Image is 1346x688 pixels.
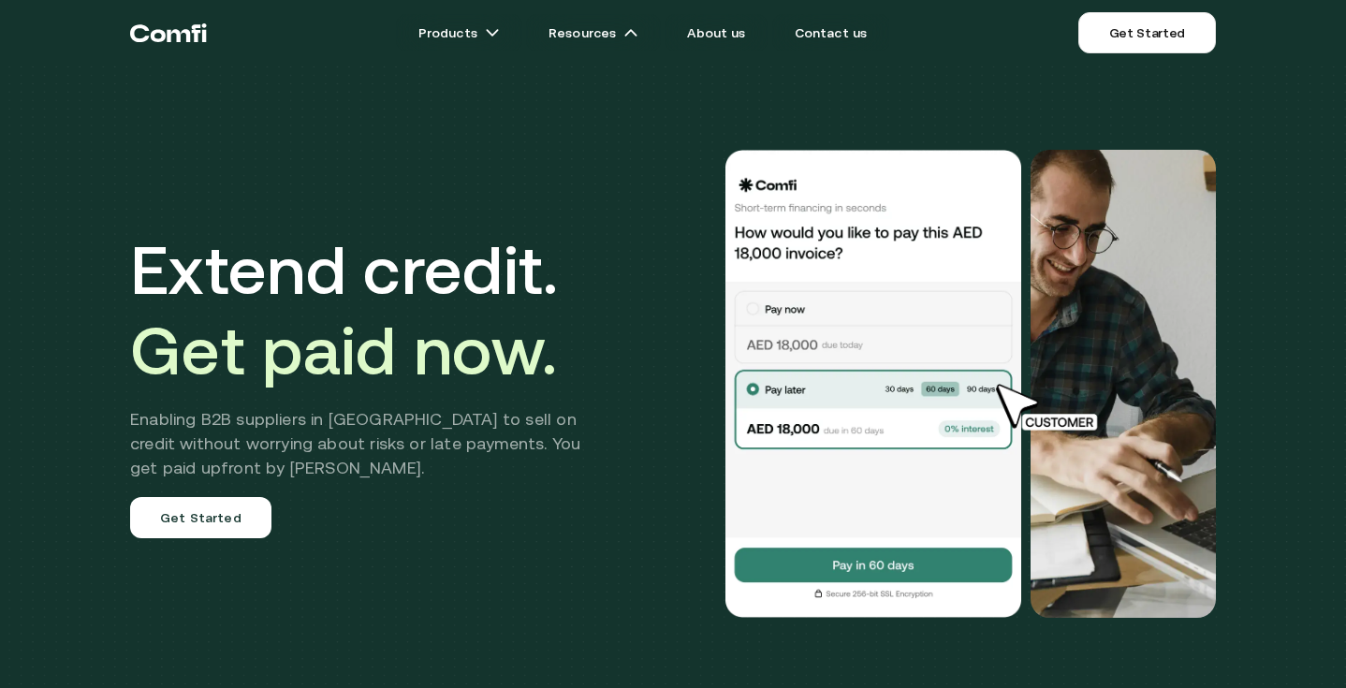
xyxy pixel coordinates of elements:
[526,14,661,51] a: Resourcesarrow icons
[665,14,768,51] a: About us
[623,25,638,40] img: arrow icons
[130,5,207,61] a: Return to the top of the Comfi home page
[396,14,522,51] a: Productsarrow icons
[485,25,500,40] img: arrow icons
[1078,12,1216,53] a: Get Started
[772,14,890,51] a: Contact us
